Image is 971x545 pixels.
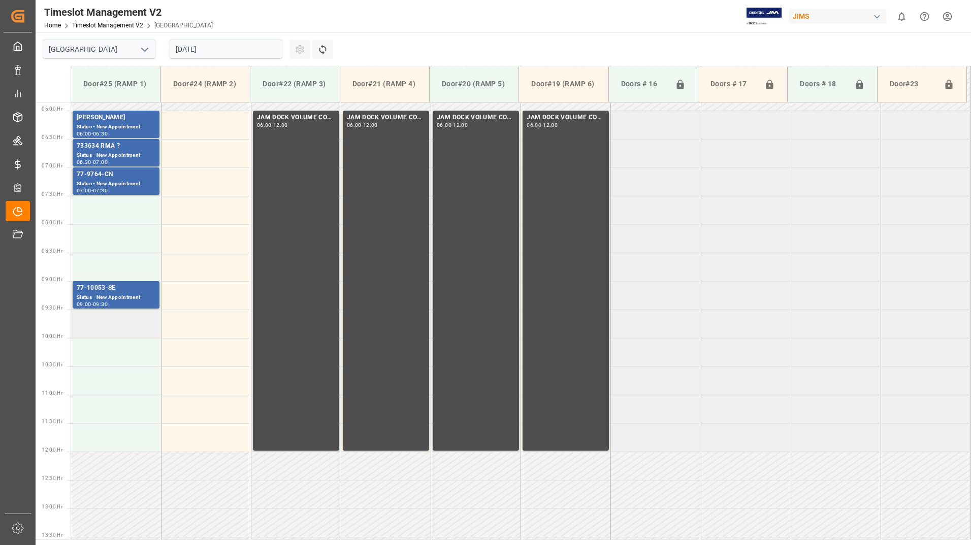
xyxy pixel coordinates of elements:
[42,220,62,225] span: 08:00 Hr
[77,180,155,188] div: Status - New Appointment
[42,333,62,339] span: 10:00 Hr
[257,113,335,123] div: JAM DOCK VOLUME CONTROL
[79,75,152,93] div: Door#25 (RAMP 1)
[44,5,213,20] div: Timeslot Management V2
[91,188,93,193] div: -
[77,141,155,151] div: 733634 RMA ?
[42,504,62,509] span: 13:00 Hr
[789,7,890,26] button: JIMS
[796,75,850,94] div: Doors # 18
[706,75,760,94] div: Doors # 17
[348,75,421,93] div: Door#21 (RAMP 4)
[42,277,62,282] span: 09:00 Hr
[93,188,108,193] div: 07:30
[44,22,61,29] a: Home
[527,113,605,123] div: JAM DOCK VOLUME CONTROL
[77,169,155,180] div: 77-9764-CN
[77,123,155,131] div: Status - New Appointment
[93,131,108,136] div: 06:30
[42,447,62,453] span: 12:00 Hr
[42,305,62,311] span: 09:30 Hr
[137,42,152,57] button: open menu
[789,9,886,24] div: JIMS
[42,390,62,396] span: 11:00 Hr
[91,131,93,136] div: -
[541,123,543,127] div: -
[543,123,558,127] div: 12:00
[42,134,62,140] span: 06:30 Hr
[77,302,91,306] div: 09:00
[77,160,91,164] div: 06:30
[437,123,451,127] div: 06:00
[91,160,93,164] div: -
[91,302,93,306] div: -
[451,123,453,127] div: -
[886,75,940,94] div: Door#23
[42,419,62,424] span: 11:30 Hr
[93,160,108,164] div: 07:00
[42,362,62,367] span: 10:30 Hr
[438,75,510,93] div: Door#20 (RAMP 5)
[42,248,62,254] span: 08:30 Hr
[258,75,331,93] div: Door#22 (RAMP 3)
[913,5,936,28] button: Help Center
[257,123,272,127] div: 06:00
[437,113,515,123] div: JAM DOCK VOLUME CONTROL
[347,123,362,127] div: 06:00
[72,22,143,29] a: Timeslot Management V2
[77,283,155,293] div: 77-10053-SE
[363,123,378,127] div: 12:00
[273,123,288,127] div: 12:00
[43,40,155,59] input: Type to search/select
[93,302,108,306] div: 09:30
[42,163,62,168] span: 07:00 Hr
[272,123,273,127] div: -
[527,75,600,93] div: Door#19 (RAMP 6)
[747,8,782,25] img: Exertis%20JAM%20-%20Email%20Logo.jpg_1722504956.jpg
[170,40,282,59] input: DD.MM.YYYY
[453,123,468,127] div: 12:00
[527,123,541,127] div: 06:00
[42,191,62,197] span: 07:30 Hr
[42,475,62,481] span: 12:30 Hr
[77,131,91,136] div: 06:00
[42,106,62,112] span: 06:00 Hr
[169,75,242,93] div: Door#24 (RAMP 2)
[77,188,91,193] div: 07:00
[362,123,363,127] div: -
[77,293,155,302] div: Status - New Appointment
[77,113,155,123] div: [PERSON_NAME]
[77,151,155,160] div: Status - New Appointment
[890,5,913,28] button: show 0 new notifications
[347,113,425,123] div: JAM DOCK VOLUME CONTROL
[617,75,671,94] div: Doors # 16
[42,532,62,538] span: 13:30 Hr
